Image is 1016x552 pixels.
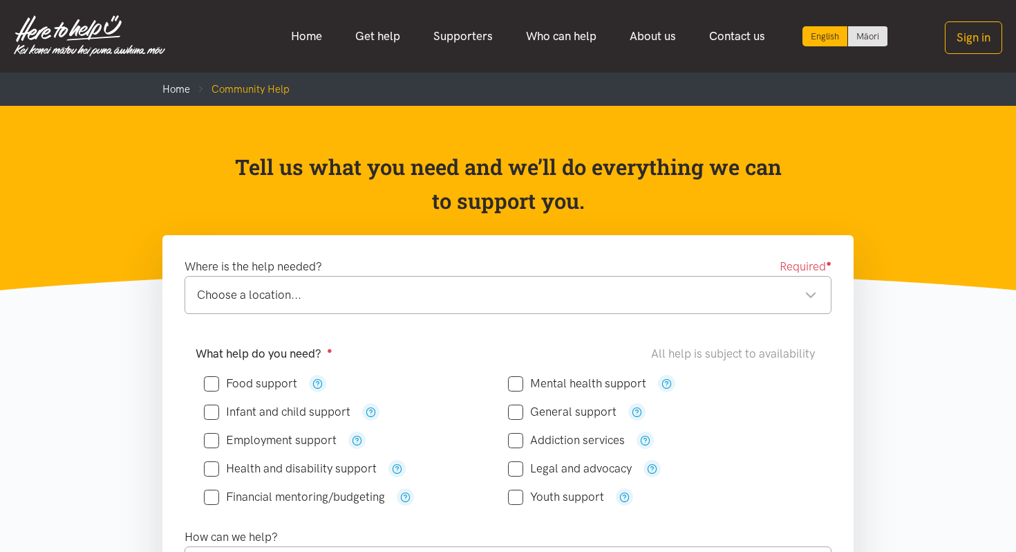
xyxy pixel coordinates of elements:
span: Required [780,257,831,276]
p: Tell us what you need and we’ll do everything we can to support you. [234,150,783,219]
label: Youth support [508,491,604,503]
label: Where is the help needed? [185,257,322,276]
sup: ● [327,345,332,356]
label: Legal and advocacy [508,463,632,475]
div: Choose a location... [197,286,817,304]
label: How can we help? [185,528,278,546]
a: Contact us [693,21,782,51]
label: Addiction services [508,434,625,446]
a: Switch to Te Reo Māori [848,26,887,46]
div: Language toggle [802,26,888,46]
a: Home [162,83,190,95]
button: Sign in [945,21,1002,54]
a: Home [274,21,339,51]
label: Health and disability support [204,463,377,475]
a: Who can help [509,21,613,51]
li: Community Help [190,81,290,98]
a: Supporters [417,21,509,51]
div: All help is subject to availability [651,344,820,363]
a: About us [613,21,693,51]
img: Home [14,15,165,57]
label: Food support [204,378,297,389]
label: General support [508,406,617,418]
label: Mental health support [508,378,646,389]
label: Infant and child support [204,406,350,418]
a: Get help [339,21,417,51]
label: Financial mentoring/budgeting [204,491,385,503]
sup: ● [826,258,831,268]
label: Employment support [204,434,337,446]
label: What help do you need? [196,344,332,363]
div: Current language [802,26,848,46]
